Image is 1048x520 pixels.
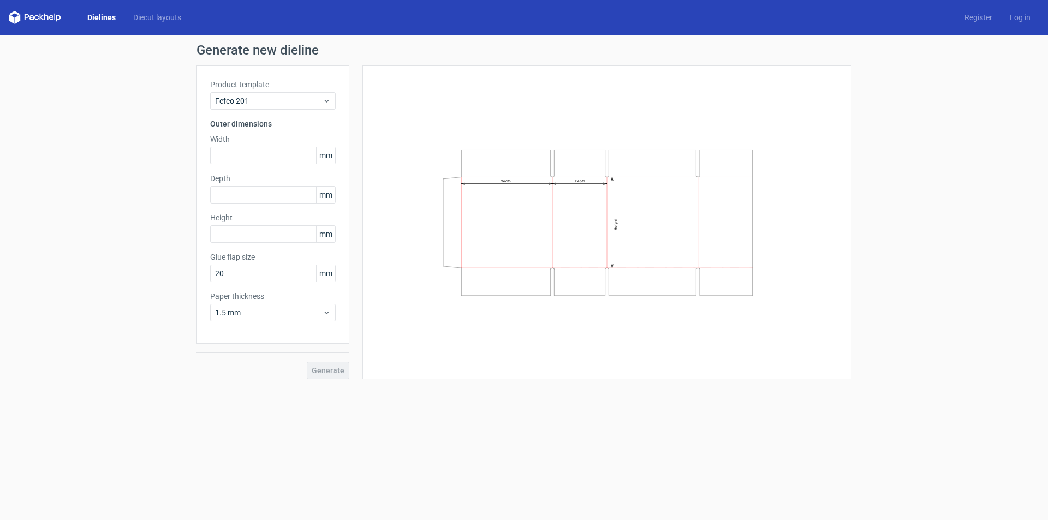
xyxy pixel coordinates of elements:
[210,118,336,129] h3: Outer dimensions
[210,79,336,90] label: Product template
[196,44,851,57] h1: Generate new dieline
[210,173,336,184] label: Depth
[1001,12,1039,23] a: Log in
[501,179,511,183] text: Width
[124,12,190,23] a: Diecut layouts
[210,134,336,145] label: Width
[316,187,335,203] span: mm
[316,147,335,164] span: mm
[215,95,323,106] span: Fefco 201
[210,252,336,262] label: Glue flap size
[575,179,585,183] text: Depth
[956,12,1001,23] a: Register
[79,12,124,23] a: Dielines
[316,265,335,282] span: mm
[316,226,335,242] span: mm
[215,307,323,318] span: 1.5 mm
[210,291,336,302] label: Paper thickness
[210,212,336,223] label: Height
[614,219,618,230] text: Height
